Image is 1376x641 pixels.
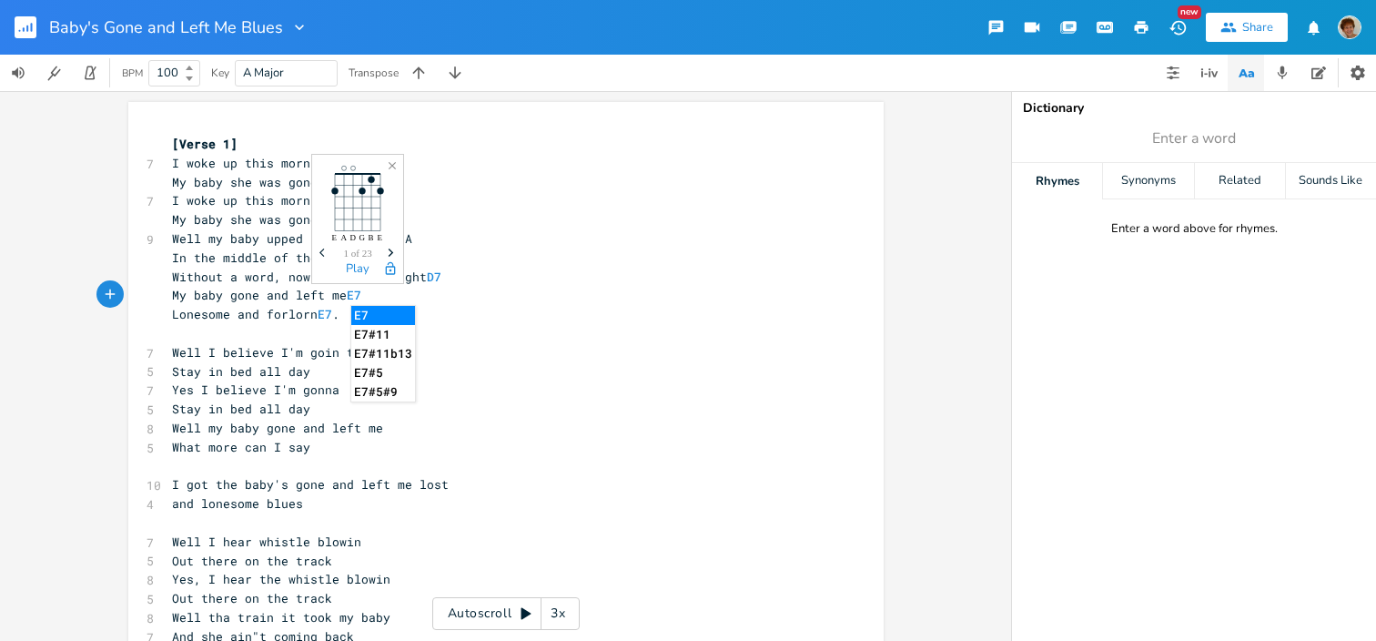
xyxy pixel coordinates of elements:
div: Autoscroll [432,597,580,630]
text: A [341,232,348,241]
span: Stay in bed all day [172,363,310,380]
li: E7 [351,306,415,325]
span: Out there on the track [172,590,332,606]
div: Dictionary [1023,102,1365,115]
span: A Major [243,65,284,81]
text: E [332,232,338,241]
img: scohenmusic [1338,15,1361,39]
div: New [1178,5,1201,19]
span: Yes I believe I'm gonna [172,382,339,398]
div: Transpose [349,67,399,78]
div: Rhymes [1012,163,1102,199]
button: New [1159,11,1196,44]
span: Well tha train it took my baby [172,609,390,626]
span: Well I hear whistle blowin [172,534,361,550]
span: 1 of 23 [344,249,372,259]
div: Synonyms [1103,163,1193,199]
text: D [350,232,357,241]
text: E [378,232,383,241]
span: Well my baby upped and left me A [172,230,412,247]
span: Yes, I hear the whistle blowin [172,571,390,587]
span: [Verse 1] [172,136,238,152]
div: BPM [122,68,143,78]
span: D7 [427,269,441,285]
button: Share [1206,13,1288,42]
span: My baby gone and left me [172,287,361,303]
div: Enter a word above for rhymes. [1111,221,1278,237]
span: My baby she was gone [172,174,332,190]
li: E7#11 [351,325,415,344]
span: Lonesome and forlorn . A [172,306,361,322]
span: I woke up this morning A [172,192,347,209]
span: What more can I say [172,439,310,455]
span: Well my baby gone and left me [172,420,383,436]
text: B [369,232,374,241]
span: E7 [347,287,361,303]
span: Well I believe I'm goin to [172,344,361,361]
div: Share [1242,19,1273,36]
span: Without a word, now that aint right [172,269,441,285]
span: I woke up this morning A. [172,155,361,171]
div: Related [1195,163,1285,199]
li: E7#5#9 [351,382,415,402]
text: G [359,232,366,241]
li: E7#5 [351,363,415,382]
span: Baby's Gone and Left Me Blues [49,19,283,36]
span: and lonesome blues [172,495,303,512]
button: Play [346,262,369,278]
div: 3x [541,597,574,630]
span: E7 [318,306,332,322]
div: Key [211,67,229,78]
span: Stay in bed all day [172,401,310,417]
span: Out there on the track [172,553,332,569]
span: In the middle of the night [172,249,376,266]
span: My baby she was gone [172,211,332,228]
span: Enter a word [1152,128,1236,149]
span: I got the baby's gone and left me lost [172,476,449,493]
div: Sounds Like [1286,163,1376,199]
li: E7#11b13 [351,344,415,363]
